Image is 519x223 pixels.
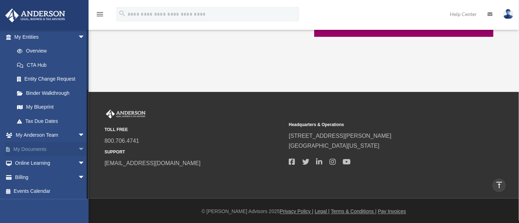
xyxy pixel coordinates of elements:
a: Pay Invoices [378,209,406,214]
a: CTA Hub [10,58,96,72]
a: Events Calendar [5,184,96,198]
a: [STREET_ADDRESS][PERSON_NAME] [289,133,391,139]
span: arrow_drop_down [78,128,92,143]
small: SUPPORT [105,148,284,156]
img: User Pic [503,9,514,19]
a: Privacy Policy | [280,209,314,214]
span: arrow_drop_down [78,156,92,171]
span: arrow_drop_down [78,142,92,157]
a: Online Learningarrow_drop_down [5,156,96,170]
span: arrow_drop_down [78,170,92,185]
img: Anderson Advisors Platinum Portal [3,9,67,22]
small: TOLL FREE [105,126,284,134]
a: Binder Walkthrough [10,86,92,100]
a: Terms & Conditions | [331,209,377,214]
a: [EMAIL_ADDRESS][DOMAIN_NAME] [105,160,201,166]
span: arrow_drop_down [78,30,92,44]
i: vertical_align_top [495,181,503,189]
a: [GEOGRAPHIC_DATA][US_STATE] [289,143,379,149]
a: Entity Change Request [10,72,96,86]
small: Headquarters & Operations [289,121,468,129]
a: My Blueprint [10,100,96,114]
a: Legal | [315,209,330,214]
a: vertical_align_top [492,178,507,193]
a: 800.706.4741 [105,138,139,144]
img: Anderson Advisors Platinum Portal [105,110,147,119]
a: Overview [10,44,96,58]
i: search [118,10,126,17]
a: Tax Due Dates [10,114,96,128]
a: My Documentsarrow_drop_down [5,142,96,156]
a: My Anderson Teamarrow_drop_down [5,128,96,142]
a: My Entitiesarrow_drop_down [5,30,96,44]
a: Billingarrow_drop_down [5,170,96,184]
div: © [PERSON_NAME] Advisors 2025 [89,207,519,216]
i: menu [96,10,104,18]
a: menu [96,12,104,18]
